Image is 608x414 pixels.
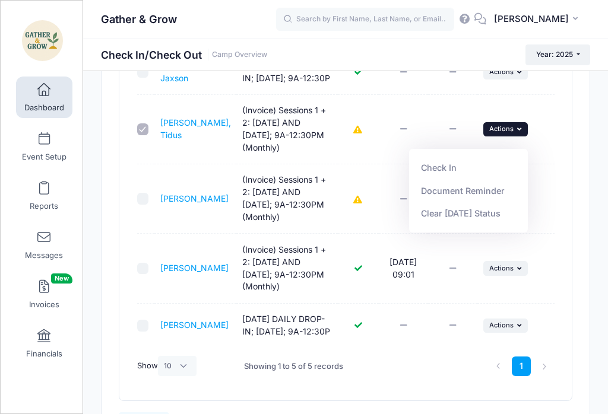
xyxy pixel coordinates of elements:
span: Actions [489,264,514,272]
a: Event Setup [16,126,72,167]
h1: Gather & Grow [101,6,177,33]
a: Clear [DATE] Status [415,202,522,225]
img: Gather & Grow [20,18,65,63]
a: Financials [16,323,72,364]
span: Year: 2025 [536,50,573,59]
span: Dashboard [24,103,64,113]
td: (Invoice) Sessions 1 + 2: [DATE] AND [DATE]; 9A-12:30PM (Monthly) [236,95,338,164]
h1: Check In/Check Out [101,49,267,61]
span: Actions [489,125,514,133]
button: Actions [483,122,528,136]
a: Reports [16,175,72,216]
a: [PERSON_NAME], Tidus [160,117,231,140]
label: Show [137,356,197,376]
select: Show [158,356,197,376]
span: New [51,273,72,284]
a: Document Reminder [415,179,522,202]
a: 1 [512,356,531,376]
td: [DATE] DAILY DROP-IN; [DATE]; 9A-12:30P [236,304,338,348]
span: Reports [30,201,58,211]
td: [DATE] 09:01 [379,234,428,303]
button: Actions [483,65,528,79]
button: Actions [483,261,528,275]
a: [PERSON_NAME] [160,263,229,273]
a: Dashboard [16,77,72,118]
span: Actions [489,68,514,76]
td: [DATE] DAILY DROP-IN; [DATE]; 9A-12:30P [236,50,338,94]
span: Actions [489,321,514,329]
button: [PERSON_NAME] [486,6,590,33]
span: Financials [26,349,62,359]
span: Messages [25,250,63,260]
td: (Invoice) Sessions 1 + 2: [DATE] AND [DATE]; 9A-12:30PM (Monthly) [236,234,338,303]
a: InvoicesNew [16,273,72,315]
a: [PERSON_NAME], Jaxson [160,60,231,83]
div: Showing 1 to 5 of 5 records [244,353,343,380]
td: (Invoice) Sessions 1 + 2: [DATE] AND [DATE]; 9A-12:30PM (Monthly) [236,164,338,234]
a: Messages [16,224,72,266]
input: Search by First Name, Last Name, or Email... [276,8,454,31]
button: Actions [483,319,528,333]
span: [PERSON_NAME] [494,12,569,26]
a: [PERSON_NAME] [160,320,229,330]
a: [PERSON_NAME] [160,193,229,203]
a: Camp Overview [212,50,267,59]
button: Year: 2025 [525,44,590,65]
a: Check In [415,157,522,179]
a: Gather & Grow [1,12,84,69]
span: Invoices [29,300,59,310]
span: Event Setup [22,152,66,162]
